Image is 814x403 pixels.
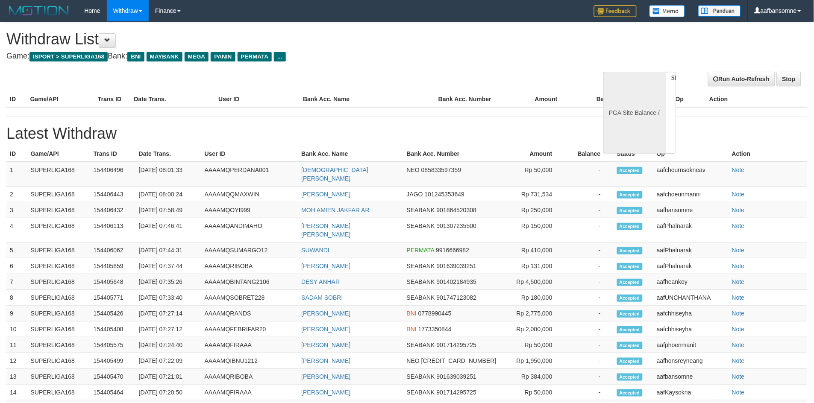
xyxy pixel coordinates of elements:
[617,389,643,397] span: Accepted
[617,358,643,365] span: Accepted
[90,385,135,400] td: 154405464
[565,162,614,187] td: -
[407,373,435,380] span: SEABANK
[653,321,729,337] td: aafchhiseyha
[504,242,565,258] td: Rp 410,000
[27,162,90,187] td: SUPERLIGA168
[6,290,27,306] td: 8
[617,295,643,302] span: Accepted
[301,263,350,269] a: [PERSON_NAME]
[565,274,614,290] td: -
[421,357,497,364] span: [CREDIT_CARD_NUMBER]
[504,187,565,202] td: Rp 731,534
[732,222,745,229] a: Note
[565,202,614,218] td: -
[777,72,801,86] a: Stop
[90,369,135,385] td: 154405470
[437,373,476,380] span: 901639039251
[27,274,90,290] td: SUPERLIGA168
[301,247,329,254] a: SUWANDI
[6,337,27,353] td: 11
[274,52,285,61] span: ...
[570,91,632,107] th: Balance
[6,218,27,242] td: 4
[90,258,135,274] td: 154405859
[653,353,729,369] td: aafhonsreyneang
[437,263,476,269] span: 901639039251
[436,247,470,254] span: 9916666982
[238,52,272,61] span: PERMATA
[504,385,565,400] td: Rp 50,000
[90,306,135,321] td: 154405426
[201,290,298,306] td: AAAAMQSOBRET228
[135,337,201,353] td: [DATE] 07:24:40
[201,337,298,353] td: AAAAMQFIRAAA
[653,274,729,290] td: aafheankoy
[130,91,215,107] th: Date Trans.
[301,207,369,213] a: MOH AMIEN JAKFAR AR
[565,306,614,321] td: -
[732,294,745,301] a: Note
[135,369,201,385] td: [DATE] 07:21:01
[504,218,565,242] td: Rp 150,000
[708,72,775,86] a: Run Auto-Refresh
[617,310,643,318] span: Accepted
[565,353,614,369] td: -
[135,218,201,242] td: [DATE] 07:46:41
[653,290,729,306] td: aafUNCHANTHANA
[6,369,27,385] td: 13
[732,263,745,269] a: Note
[565,146,614,162] th: Balance
[27,202,90,218] td: SUPERLIGA168
[27,385,90,400] td: SUPERLIGA168
[653,306,729,321] td: aafchhiseyha
[301,357,350,364] a: [PERSON_NAME]
[27,242,90,258] td: SUPERLIGA168
[617,279,643,286] span: Accepted
[653,258,729,274] td: aafPhalnarak
[27,91,94,107] th: Game/API
[653,242,729,258] td: aafPhalnarak
[653,146,729,162] th: Op
[732,326,745,333] a: Note
[407,389,435,396] span: SEABANK
[565,385,614,400] td: -
[698,5,741,17] img: panduan.png
[503,91,570,107] th: Amount
[653,369,729,385] td: aafbansomne
[6,321,27,337] td: 10
[706,91,808,107] th: Action
[504,274,565,290] td: Rp 4,500,000
[27,146,90,162] th: Game/API
[201,353,298,369] td: AAAAMQIBNU1212
[653,337,729,353] td: aafphoenmanit
[201,321,298,337] td: AAAAMQFEBRIFAR20
[301,326,350,333] a: [PERSON_NAME]
[437,222,476,229] span: 901307235500
[732,342,745,348] a: Note
[732,389,745,396] a: Note
[6,162,27,187] td: 1
[732,357,745,364] a: Note
[90,202,135,218] td: 154406432
[201,242,298,258] td: AAAAMQSUMARGO12
[185,52,209,61] span: MEGA
[614,146,653,162] th: Status
[421,166,461,173] span: 085833597359
[437,207,476,213] span: 901864520308
[211,52,235,61] span: PANIN
[407,326,417,333] span: BNI
[504,369,565,385] td: Rp 384,000
[135,258,201,274] td: [DATE] 07:37:44
[407,342,435,348] span: SEABANK
[617,247,643,254] span: Accepted
[6,187,27,202] td: 2
[135,187,201,202] td: [DATE] 08:00:24
[732,373,745,380] a: Note
[27,187,90,202] td: SUPERLIGA168
[407,166,420,173] span: NEO
[407,278,435,285] span: SEABANK
[617,374,643,381] span: Accepted
[135,306,201,321] td: [DATE] 07:27:14
[418,310,452,317] span: 0778990445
